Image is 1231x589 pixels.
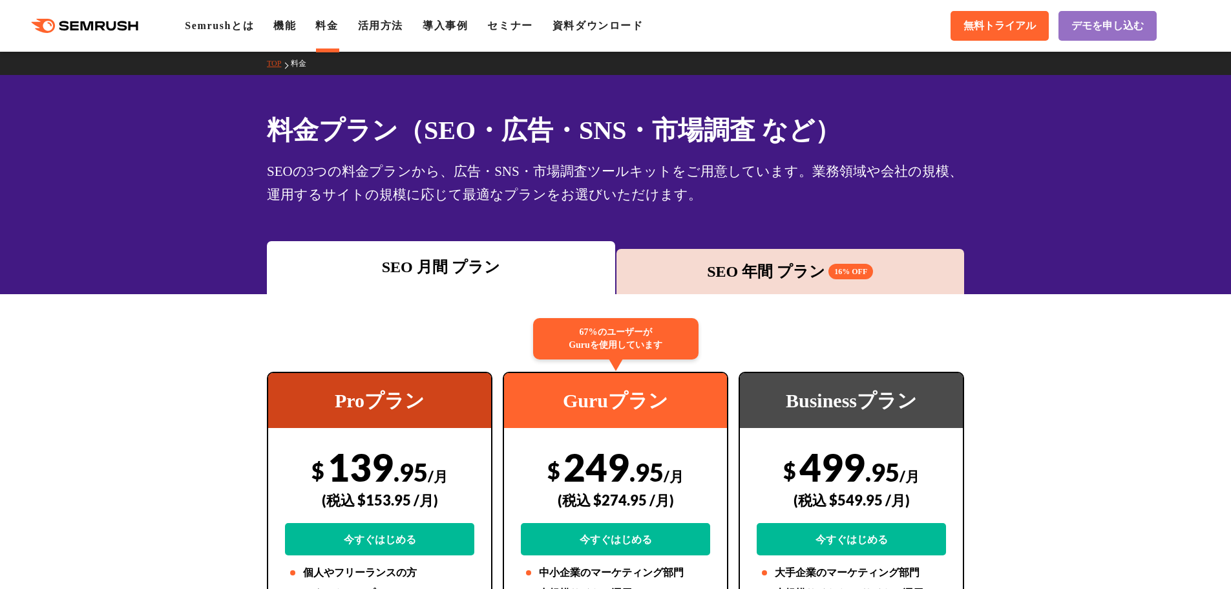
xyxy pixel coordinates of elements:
a: デモを申し込む [1058,11,1157,41]
li: 中小企業のマーケティング部門 [521,565,710,581]
a: 機能 [273,20,296,31]
a: 料金 [291,59,316,68]
a: 今すぐはじめる [285,523,474,555]
div: 499 [757,444,946,555]
span: .95 [394,457,428,487]
a: 資料ダウンロード [552,20,644,31]
a: 導入事例 [423,20,468,31]
a: 今すぐはじめる [521,523,710,555]
a: Semrushとは [185,20,254,31]
span: $ [311,457,324,484]
span: $ [547,457,560,484]
span: /月 [900,467,920,485]
a: 今すぐはじめる [757,523,946,555]
span: 16% OFF [828,264,873,279]
div: 249 [521,444,710,555]
a: 活用方法 [358,20,403,31]
div: Guruプラン [504,373,727,428]
div: Businessプラン [740,373,963,428]
span: .95 [629,457,664,487]
div: (税込 $549.95 /月) [757,477,946,523]
span: /月 [428,467,448,485]
div: (税込 $274.95 /月) [521,477,710,523]
div: SEO 年間 プラン [623,260,958,283]
div: (税込 $153.95 /月) [285,477,474,523]
span: .95 [865,457,900,487]
li: 個人やフリーランスの方 [285,565,474,581]
a: 無料トライアル [951,11,1049,41]
span: 無料トライアル [963,19,1036,33]
a: TOP [267,59,291,68]
a: セミナー [487,20,532,31]
h1: 料金プラン（SEO・広告・SNS・市場調査 など） [267,111,964,149]
span: $ [783,457,796,484]
div: 67%のユーザーが Guruを使用しています [533,318,699,359]
span: デモを申し込む [1071,19,1144,33]
div: Proプラン [268,373,491,428]
div: 139 [285,444,474,555]
li: 大手企業のマーケティング部門 [757,565,946,581]
a: 料金 [315,20,338,31]
span: /月 [664,467,684,485]
div: SEO 月間 プラン [273,255,609,279]
div: SEOの3つの料金プランから、広告・SNS・市場調査ツールキットをご用意しています。業務領域や会社の規模、運用するサイトの規模に応じて最適なプランをお選びいただけます。 [267,160,964,206]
